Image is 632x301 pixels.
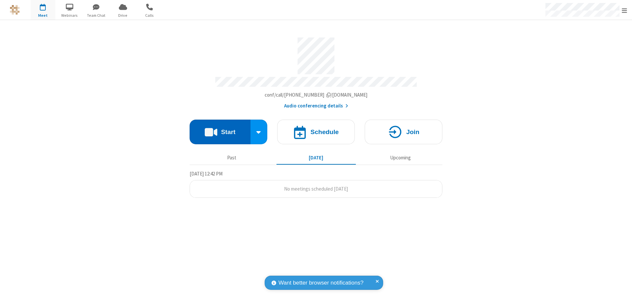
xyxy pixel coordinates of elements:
[137,12,162,18] span: Calls
[406,129,419,135] h4: Join
[111,12,135,18] span: Drive
[192,151,272,164] button: Past
[190,170,442,198] section: Today's Meetings
[277,120,355,144] button: Schedule
[365,120,442,144] button: Join
[57,12,82,18] span: Webinars
[221,129,235,135] h4: Start
[310,129,339,135] h4: Schedule
[265,92,368,98] span: Copy my meeting room link
[284,102,348,110] button: Audio conferencing details
[190,33,442,110] section: Account details
[10,5,20,15] img: QA Selenium DO NOT DELETE OR CHANGE
[278,279,363,287] span: Want better browser notifications?
[616,284,627,296] iframe: Chat
[190,120,250,144] button: Start
[31,12,55,18] span: Meet
[250,120,268,144] div: Start conference options
[190,171,223,177] span: [DATE] 12:42 PM
[361,151,440,164] button: Upcoming
[276,151,356,164] button: [DATE]
[284,186,348,192] span: No meetings scheduled [DATE]
[84,12,109,18] span: Team Chat
[265,91,368,99] button: Copy my meeting room linkCopy my meeting room link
